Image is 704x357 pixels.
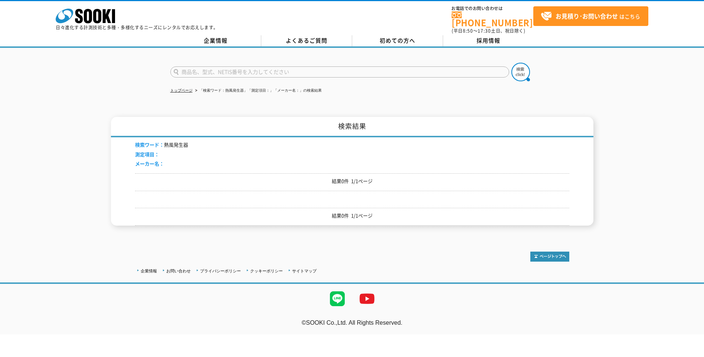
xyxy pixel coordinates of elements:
a: お見積り･お問い合わせはこちら [533,6,648,26]
a: サイトマップ [292,269,317,273]
span: お電話でのお問い合わせは [452,6,533,11]
span: 17:30 [478,27,491,34]
a: 企業情報 [170,35,261,46]
a: 採用情報 [443,35,534,46]
span: (平日 ～ 土日、祝日除く) [452,27,525,34]
p: 日々進化する計測技術と多種・多様化するニーズにレンタルでお応えします。 [56,25,218,30]
li: 熱風発生器 [135,141,188,149]
strong: お見積り･お問い合わせ [556,12,618,20]
span: 8:50 [463,27,473,34]
a: クッキーポリシー [250,269,283,273]
a: お問い合わせ [166,269,191,273]
span: はこちら [541,11,640,22]
img: トップページへ [530,252,569,262]
li: 「検索ワード：熱風発生器」「測定項目：」「メーカー名：」の検索結果 [194,87,322,95]
h1: 検索結果 [111,117,593,137]
span: 検索ワード： [135,141,164,148]
a: トップページ [170,88,193,92]
p: 結果0件 1/1ページ [135,177,569,185]
a: テストMail [675,327,704,333]
img: btn_search.png [511,63,530,81]
span: メーカー名： [135,160,164,167]
a: プライバシーポリシー [200,269,241,273]
span: 測定項目： [135,151,159,158]
input: 商品名、型式、NETIS番号を入力してください [170,66,509,78]
span: 初めての方へ [380,36,415,45]
a: よくあるご質問 [261,35,352,46]
img: LINE [322,284,352,314]
img: YouTube [352,284,382,314]
a: 初めての方へ [352,35,443,46]
a: 企業情報 [141,269,157,273]
a: [PHONE_NUMBER] [452,12,533,27]
p: 結果0件 1/1ページ [135,212,569,220]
